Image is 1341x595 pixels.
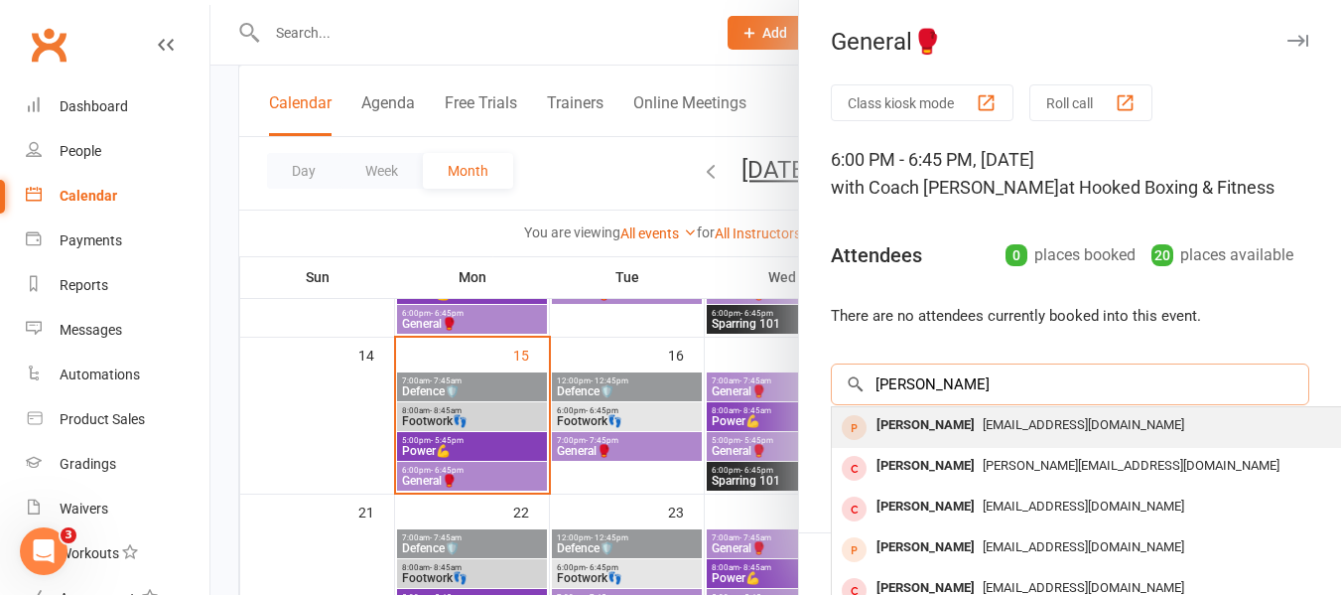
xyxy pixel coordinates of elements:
[26,308,209,353] a: Messages
[831,177,1059,198] span: with Coach [PERSON_NAME]
[831,241,922,269] div: Attendees
[26,84,209,129] a: Dashboard
[60,501,108,517] div: Waivers
[24,20,73,70] a: Clubworx
[983,539,1184,554] span: [EMAIL_ADDRESS][DOMAIN_NAME]
[26,353,209,397] a: Automations
[1006,241,1136,269] div: places booked
[26,487,209,531] a: Waivers
[60,456,116,472] div: Gradings
[61,527,76,543] span: 3
[60,143,101,159] div: People
[842,415,867,440] div: prospect
[869,493,983,521] div: [PERSON_NAME]
[831,146,1309,202] div: 6:00 PM - 6:45 PM, [DATE]
[831,364,1309,405] input: Search to add attendees
[60,411,145,427] div: Product Sales
[1006,244,1027,266] div: 0
[26,174,209,219] a: Calendar
[842,497,867,521] div: member
[60,98,128,114] div: Dashboard
[799,28,1341,56] div: General🥊
[869,411,983,440] div: [PERSON_NAME]
[869,452,983,481] div: [PERSON_NAME]
[983,499,1184,514] span: [EMAIL_ADDRESS][DOMAIN_NAME]
[26,397,209,442] a: Product Sales
[1059,177,1274,198] span: at Hooked Boxing & Fitness
[983,458,1279,473] span: [PERSON_NAME][EMAIL_ADDRESS][DOMAIN_NAME]
[869,533,983,562] div: [PERSON_NAME]
[26,129,209,174] a: People
[26,263,209,308] a: Reports
[60,367,140,382] div: Automations
[60,188,117,204] div: Calendar
[26,531,209,576] a: Workouts
[831,84,1013,121] button: Class kiosk mode
[842,456,867,481] div: member
[20,527,67,575] iframe: Intercom live chat
[60,232,122,248] div: Payments
[1151,241,1293,269] div: places available
[60,277,108,293] div: Reports
[60,545,119,561] div: Workouts
[983,417,1184,432] span: [EMAIL_ADDRESS][DOMAIN_NAME]
[26,442,209,487] a: Gradings
[1151,244,1173,266] div: 20
[831,304,1309,328] li: There are no attendees currently booked into this event.
[842,537,867,562] div: prospect
[26,219,209,263] a: Payments
[1029,84,1152,121] button: Roll call
[60,322,122,338] div: Messages
[983,580,1184,595] span: [EMAIL_ADDRESS][DOMAIN_NAME]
